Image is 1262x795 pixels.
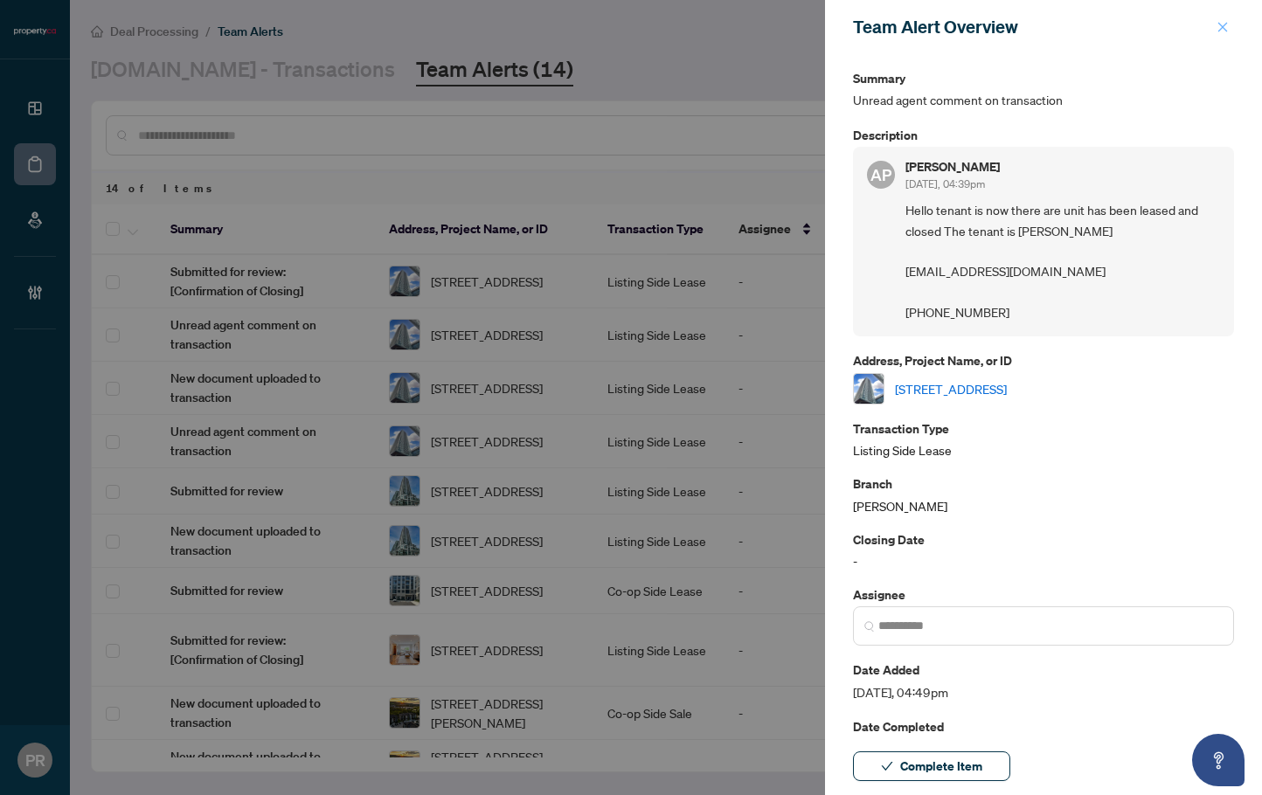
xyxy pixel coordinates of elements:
[900,752,982,780] span: Complete Item
[853,14,1211,40] div: Team Alert Overview
[854,374,884,404] img: thumbnail-img
[1192,734,1245,786] button: Open asap
[853,125,1234,145] p: Description
[905,200,1220,322] span: Hello tenant is now there are unit has been leased and closed The tenant is [PERSON_NAME] [EMAIL_...
[853,584,1234,605] p: Assignee
[853,716,1234,736] p: Date Completed
[853,474,1234,515] div: [PERSON_NAME]
[853,529,1234,550] p: Closing Date
[905,177,985,190] span: [DATE], 04:39pm
[905,161,1000,173] h5: [PERSON_NAME]
[853,90,1234,110] span: Unread agent comment on transaction
[881,760,893,772] span: check
[864,621,875,632] img: search_icon
[853,529,1234,570] div: -
[853,68,1234,88] p: Summary
[853,751,1010,781] button: Complete Item
[895,379,1007,398] a: [STREET_ADDRESS]
[870,162,891,187] span: AP
[853,350,1234,370] p: Address, Project Name, or ID
[853,418,1234,439] p: Transaction Type
[853,418,1234,460] div: Listing Side Lease
[853,474,1234,494] p: Branch
[853,682,1234,702] span: [DATE], 04:49pm
[853,660,1234,680] p: Date Added
[1217,21,1229,33] span: close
